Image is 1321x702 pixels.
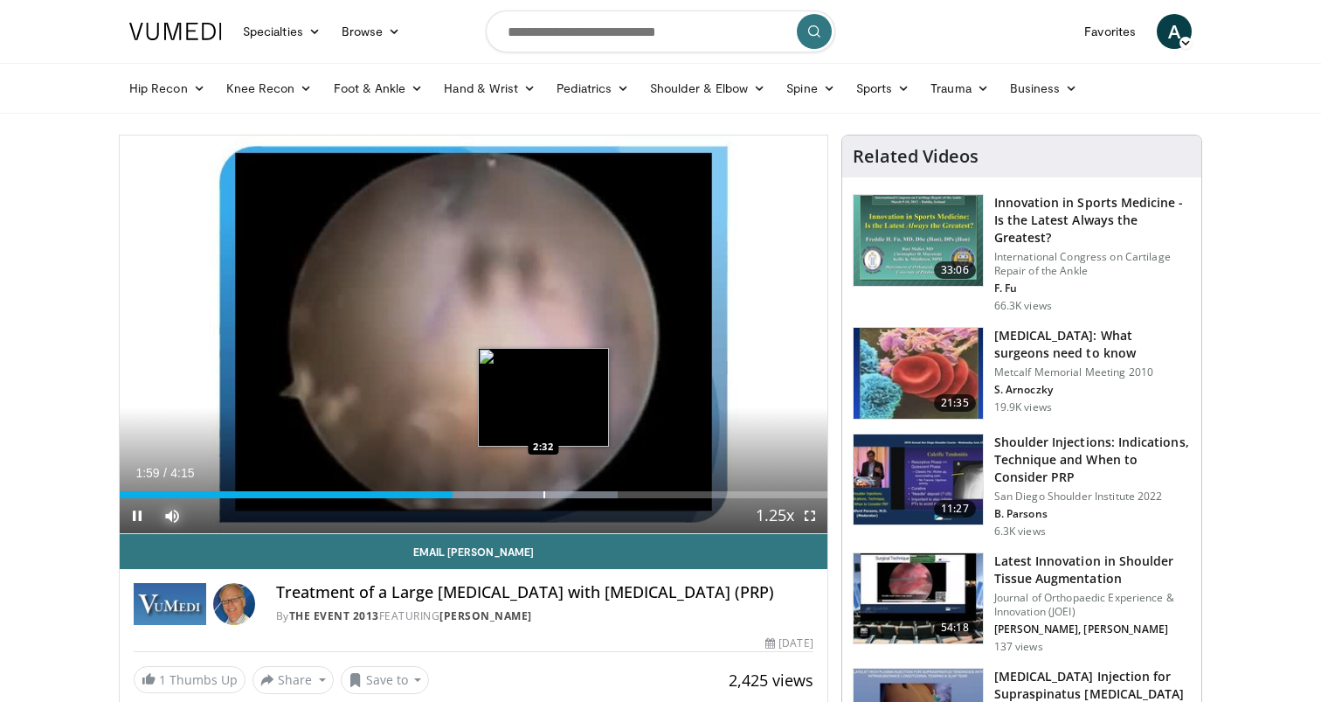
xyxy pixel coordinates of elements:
[120,136,827,534] video-js: Video Player
[341,666,430,694] button: Save to
[994,194,1191,247] h3: Innovation in Sports Medicine - Is the Latest Always the Greatest?
[994,400,1052,414] p: 19.9K views
[486,10,835,52] input: Search topics, interventions
[135,466,159,480] span: 1:59
[439,608,532,623] a: [PERSON_NAME]
[994,525,1046,539] p: 6.3K views
[729,670,813,691] span: 2,425 views
[119,71,216,106] a: Hip Recon
[120,534,827,569] a: Email [PERSON_NAME]
[854,328,983,419] img: plasma_3.png.150x105_q85_crop-smart_upscale.jpg
[934,500,976,518] span: 11:27
[170,466,194,480] span: 4:15
[934,261,976,279] span: 33:06
[994,299,1052,313] p: 66.3K views
[994,591,1191,619] p: Journal of Orthopaedic Experience & Innovation (JOEI)
[853,146,979,167] h4: Related Videos
[216,71,323,106] a: Knee Recon
[155,498,190,533] button: Mute
[854,553,983,644] img: b5b060f7-1d07-42a8-8109-c93a570fb85c.150x105_q85_crop-smart_upscale.jpg
[546,71,640,106] a: Pediatrics
[994,434,1191,486] h3: Shoulder Injections: Indications, Technique and When to Consider PRP
[853,194,1191,313] a: 33:06 Innovation in Sports Medicine - Is the Latest Always the Greatest? International Congress o...
[323,71,434,106] a: Foot & Ankle
[934,619,976,636] span: 54:18
[276,608,813,624] div: By FEATURING
[163,466,167,480] span: /
[213,583,255,625] img: Avatar
[994,553,1191,587] h3: Latest Innovation in Shoulder Tissue Augmentation
[854,434,983,525] img: 0c794cab-9135-4761-9c1d-251fe1ec8b0b.150x105_q85_crop-smart_upscale.jpg
[792,498,827,533] button: Fullscreen
[765,636,813,651] div: [DATE]
[757,498,792,533] button: Playback Rate
[776,71,845,106] a: Spine
[640,71,776,106] a: Shoulder & Elbow
[120,491,827,498] div: Progress Bar
[433,71,546,106] a: Hand & Wrist
[854,195,983,286] img: Title_Dublin_VuMedi_1.jpg.150x105_q85_crop-smart_upscale.jpg
[276,583,813,602] h4: Treatment of a Large [MEDICAL_DATA] with [MEDICAL_DATA] (PRP)
[252,666,334,694] button: Share
[846,71,921,106] a: Sports
[920,71,999,106] a: Trauma
[853,434,1191,539] a: 11:27 Shoulder Injections: Indications, Technique and When to Consider PRP San Diego Shoulder Ins...
[1074,14,1146,49] a: Favorites
[120,498,155,533] button: Pause
[994,622,1191,636] p: [PERSON_NAME], [PERSON_NAME]
[853,327,1191,420] a: 21:35 [MEDICAL_DATA]: What surgeons need to know Metcalf Memorial Meeting 2010 S. Arnoczky 19.9K ...
[478,348,609,447] img: image.jpeg
[994,490,1191,504] p: San Diego Shoulder Institute 2022
[129,23,222,40] img: VuMedi Logo
[331,14,412,49] a: Browse
[159,671,166,688] span: 1
[994,281,1191,295] p: F. Fu
[994,327,1191,362] h3: [MEDICAL_DATA]: What surgeons need to know
[999,71,1089,106] a: Business
[134,583,206,625] img: The Event 2013
[232,14,331,49] a: Specialties
[994,383,1191,397] p: S. Arnoczky
[289,608,379,623] a: The Event 2013
[134,666,246,693] a: 1 Thumbs Up
[853,553,1191,654] a: 54:18 Latest Innovation in Shoulder Tissue Augmentation Journal of Orthopaedic Experience & Innov...
[1157,14,1192,49] a: A
[994,507,1191,521] p: B. Parsons
[934,394,976,412] span: 21:35
[994,250,1191,278] p: International Congress on Cartilage Repair of the Ankle
[994,640,1043,654] p: 137 views
[994,365,1191,379] p: Metcalf Memorial Meeting 2010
